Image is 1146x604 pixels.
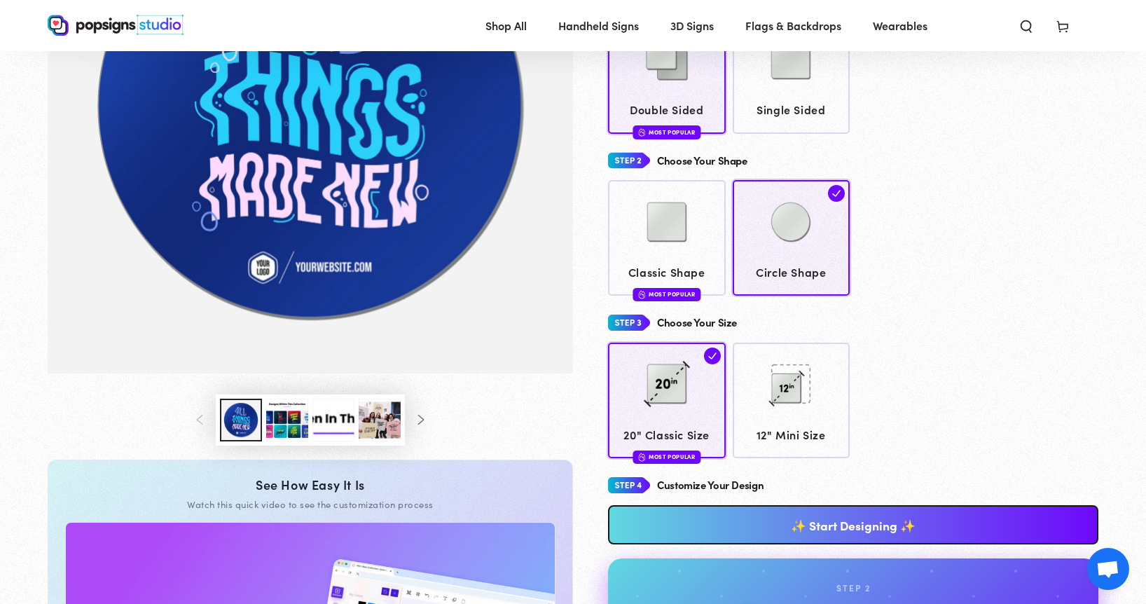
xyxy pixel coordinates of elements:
[548,7,649,44] a: Handheld Signs
[733,180,850,296] a: Circle Shape Circle Shape
[670,15,714,36] span: 3D Signs
[475,7,537,44] a: Shop All
[745,15,841,36] span: Flags & Backdrops
[633,451,700,464] div: Most Popular
[633,288,700,301] div: Most Popular
[48,15,184,36] img: Popsigns Studio
[756,25,826,95] img: Single Sided
[756,349,826,419] img: 12
[733,343,850,458] a: 12 12" Mini Size
[657,155,747,167] h4: Choose Your Shape
[873,15,927,36] span: Wearables
[405,405,436,436] button: Slide right
[632,187,702,257] img: Classic Shape
[657,479,764,491] h4: Customize Your Design
[312,399,354,441] button: Load image 4 in gallery view
[558,15,639,36] span: Handheld Signs
[1008,10,1044,41] summary: Search our site
[739,262,843,282] span: Circle Shape
[615,425,719,445] span: 20" Classic Size
[704,348,721,364] img: check.svg
[862,7,938,44] a: Wearables
[608,472,650,498] img: Step 4
[615,262,719,282] span: Classic Shape
[608,343,726,458] a: 20 20" Classic Size Most Popular
[735,7,852,44] a: Flags & Backdrops
[638,128,645,137] img: fire.svg
[739,99,843,120] span: Single Sided
[739,425,843,445] span: 12" Mini Size
[266,399,308,441] button: Load image 3 in gallery view
[615,99,719,120] span: Double Sided
[632,25,702,95] img: Double Sided
[633,125,700,139] div: Most Popular
[1087,548,1129,590] a: Open chat
[608,18,726,133] a: Double Sided Double Sided Most Popular
[485,15,527,36] span: Shop All
[185,405,216,436] button: Slide left
[756,187,826,257] img: Circle Shape
[65,498,555,511] div: Watch this quick video to see the customization process
[608,180,726,296] a: Classic Shape Classic Shape Most Popular
[608,148,650,174] img: Step 2
[638,289,645,299] img: fire.svg
[220,399,262,441] button: Load image 2 in gallery view
[733,18,850,133] a: Single Sided Single Sided
[632,349,702,419] img: 20
[828,185,845,202] img: check.svg
[608,505,1098,544] a: ✨ Start Designing ✨
[660,7,724,44] a: 3D Signs
[836,581,871,596] div: Step 2
[359,399,401,441] button: Load image 5 in gallery view
[657,317,737,329] h4: Choose Your Size
[638,452,645,462] img: fire.svg
[65,477,555,493] div: See How Easy It Is
[608,310,650,336] img: Step 3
